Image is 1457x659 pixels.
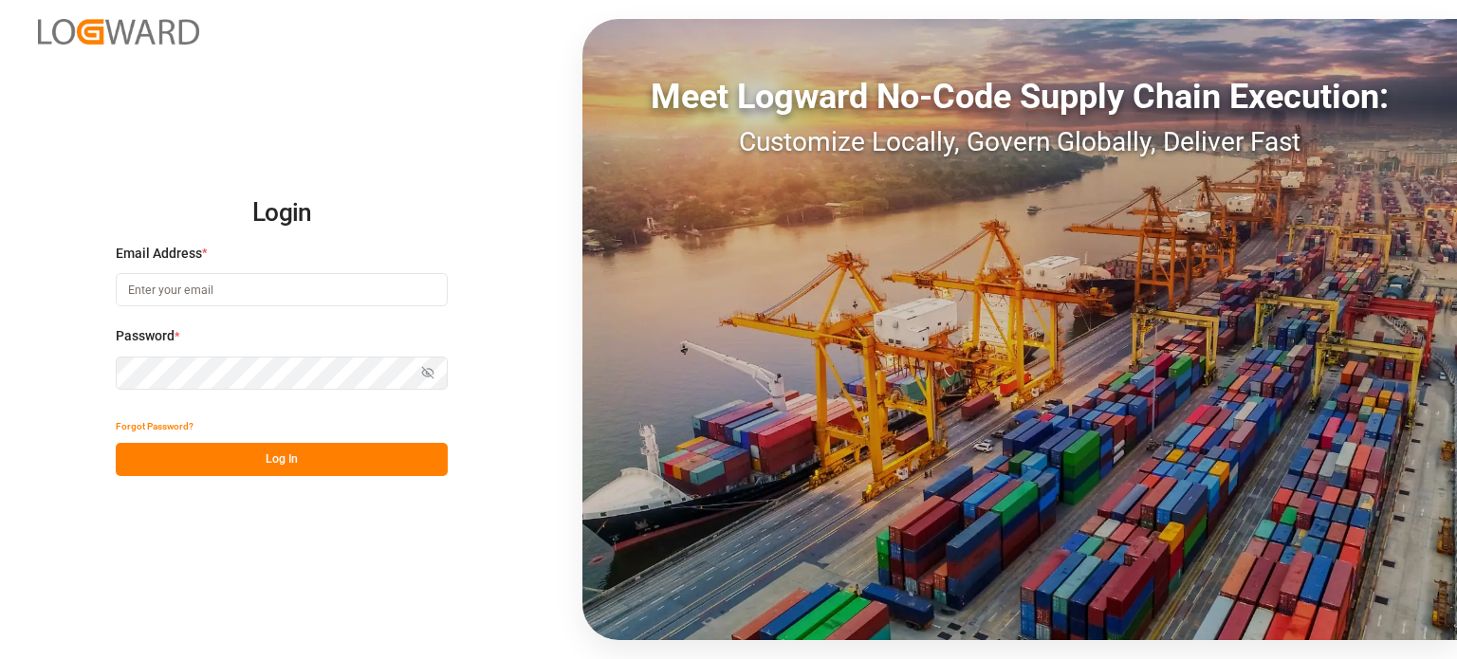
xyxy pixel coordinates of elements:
[116,443,448,476] button: Log In
[116,183,448,244] h2: Login
[116,244,202,264] span: Email Address
[582,71,1457,122] div: Meet Logward No-Code Supply Chain Execution:
[582,122,1457,162] div: Customize Locally, Govern Globally, Deliver Fast
[38,19,199,45] img: Logward_new_orange.png
[116,410,194,443] button: Forgot Password?
[116,273,448,306] input: Enter your email
[116,326,175,346] span: Password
